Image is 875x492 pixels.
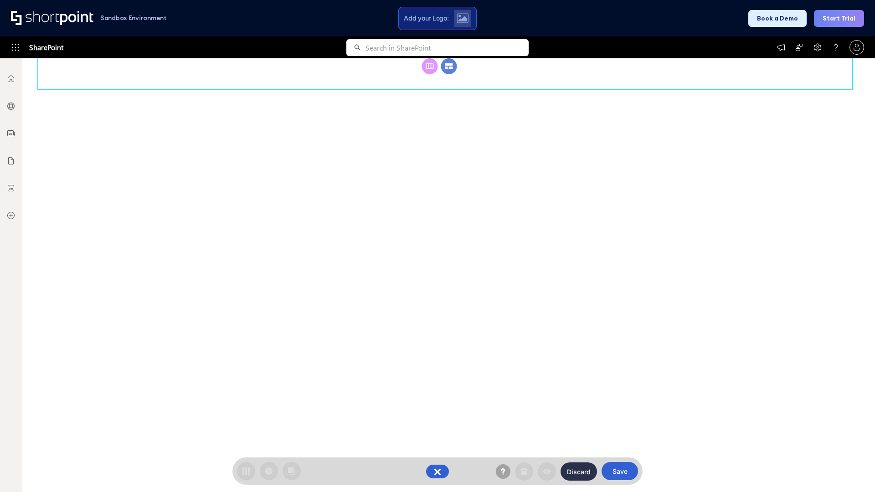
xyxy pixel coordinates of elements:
span: Add your Logo: [404,14,448,22]
iframe: Chat Widget [829,448,875,492]
img: Upload logo [457,13,468,23]
h1: Sandbox Environment [100,15,167,20]
button: Start Trial [814,10,864,27]
span: SharePoint [29,36,63,58]
button: Discard [561,462,597,481]
button: Save [602,462,638,480]
button: Book a Demo [748,10,807,27]
input: Search in SharePoint [365,39,529,56]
